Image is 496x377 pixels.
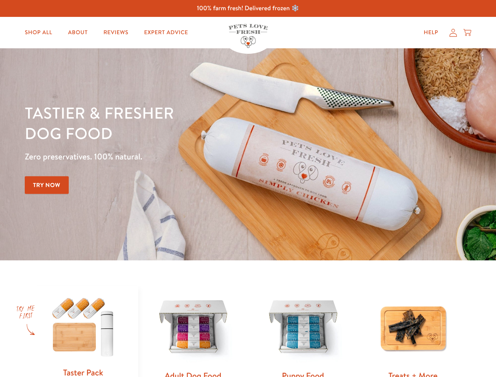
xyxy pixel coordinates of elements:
h1: Tastier & fresher dog food [25,102,322,143]
img: Pets Love Fresh [229,24,268,48]
a: Help [417,25,445,40]
a: Try Now [25,176,69,194]
a: About [62,25,94,40]
a: Shop All [18,25,59,40]
p: Zero preservatives. 100% natural. [25,150,322,164]
a: Reviews [97,25,134,40]
a: Expert Advice [138,25,194,40]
